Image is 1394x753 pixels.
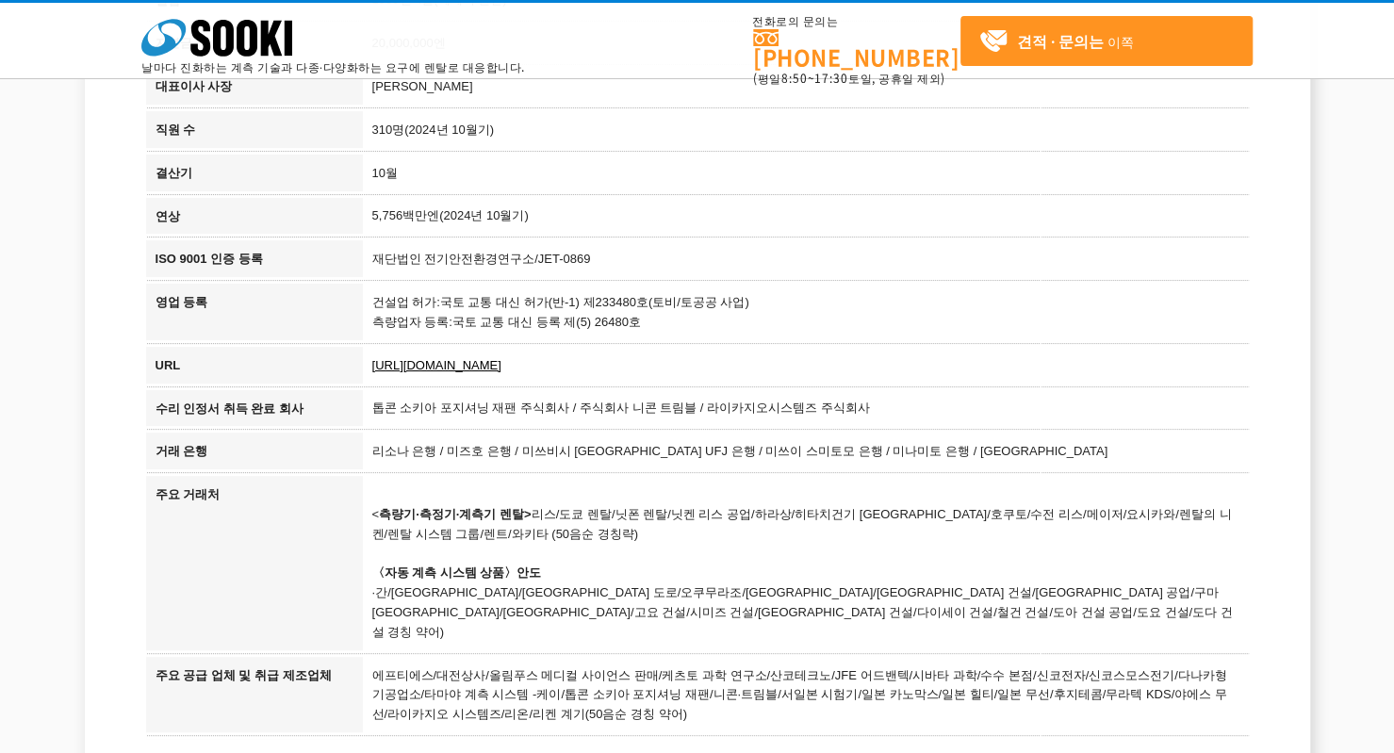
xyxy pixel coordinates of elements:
[372,444,1108,458] font: 리소나 은행 / 미즈호 은행 / 미쓰비시 [GEOGRAPHIC_DATA] UFJ 은행 / 미쓰이 스미토모 은행 / 미나미토 은행 / [GEOGRAPHIC_DATA]
[156,295,208,309] font: 영업 등록
[372,507,380,521] font: <
[781,70,808,87] font: 8:50
[372,209,529,223] font: 5,756백만엔(2024년 10월기)
[848,70,945,87] font: 토일, 공휴일 제외)
[156,444,208,458] font: 거래 은행
[372,565,542,580] font: 〈자동 계측 시스템 상품〉안도
[753,70,781,87] font: (평일
[372,252,591,266] font: 재단법인 전기안전환경연구소/JET-0869
[753,41,959,73] font: [PHONE_NUMBER]
[372,358,501,372] a: [URL][DOMAIN_NAME]
[141,58,525,75] font: 날마다 진화하는 계측 기술과 다종·다양화하는 요구에 렌탈로 대응합니다.
[372,585,1233,639] font: ·간/[GEOGRAPHIC_DATA]/[GEOGRAPHIC_DATA] 도로/오쿠무라조/[GEOGRAPHIC_DATA]/[GEOGRAPHIC_DATA] 건설/[GEOGRAPHI...
[372,401,870,416] font: 톱콘 소키아 포지셔닝 재팬 주식회사 / 주식회사 니콘 트림블 / 라이카지오시스템즈 주식회사
[752,13,838,29] font: 전화로의 문의는
[156,487,221,501] font: 주요 거래처
[156,668,332,682] font: 주요 공급 업체 및 취급 제조업체
[156,209,180,223] font: 연상
[372,668,1227,722] font: 에프티에스/대전상사/올림푸스 메디컬 사이언스 판매/케츠토 과학 연구소/산코테크노/JFE 어드밴텍/시바타 과학/수수 본점/신코전자/신코스모스전기/다나카형기공업소/타마야 계측 시...
[372,295,749,309] font: 건설업 허가:국토 교통 대신 허가(반-1) 제233480호(토비/토공공 사업)
[808,70,815,87] font: ~
[372,123,494,137] font: 310명(2024년 10월기)
[960,16,1253,66] a: 견적 · 문의는이쪽
[1107,32,1134,51] font: 이쪽
[156,252,263,266] font: ISO 9001 인증 등록
[372,166,398,180] font: 10월
[372,315,641,329] font: 측량업자 등록:국토 교통 대신 등록 제(5) 26480호
[814,70,848,87] font: 17:30
[379,507,531,521] font: 측량기·측정기·계측기 렌탈>
[753,29,960,68] a: [PHONE_NUMBER]
[156,358,181,372] font: URL
[156,401,303,416] font: 수리 인정서 취득 완료 회사
[1017,29,1104,52] font: 견적 · 문의는
[156,166,192,180] font: 결산기
[372,507,1232,541] font: 리스/도쿄 렌탈/닛폰 렌탈/닛켄 리스 공업/하라상/히타치건기 [GEOGRAPHIC_DATA]/호쿠토/수전 리스/메이저/요시카와/렌탈의 니켄/렌탈 시스템 그룹/렌트/와키타 (5...
[156,123,196,137] font: 직원 수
